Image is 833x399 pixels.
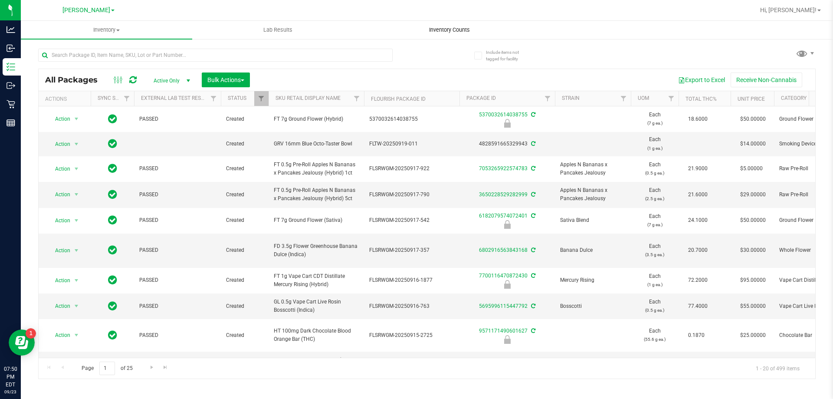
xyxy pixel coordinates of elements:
a: Filter [207,91,221,106]
span: PASSED [139,302,216,310]
span: select [71,214,82,227]
span: GRV 16mm Blue Octo-Taster Bowl [274,140,359,148]
span: Action [47,138,71,150]
div: Newly Received [458,280,556,289]
a: 7700116470872430 [479,273,528,279]
button: Receive Non-Cannabis [731,73,802,87]
span: Sync from Compliance System [530,191,535,198]
span: GL 0.5g Vape Cart Live Rosin Bosscotti (Indica) [274,298,359,314]
span: Each [636,111,673,127]
p: 07:50 PM EDT [4,365,17,389]
span: select [71,300,82,312]
a: Sync Status [98,95,131,101]
span: 72.2000 [684,274,712,287]
span: select [71,329,82,341]
span: 24.1000 [684,214,712,227]
span: $5.00000 [736,162,767,175]
button: Bulk Actions [202,73,250,87]
span: Sync from Compliance System [530,247,535,253]
p: (55.6 g ea.) [636,335,673,343]
span: Each [636,298,673,314]
span: Sync from Compliance System [530,213,535,219]
p: (0.5 g ea.) [636,169,673,177]
a: 7053265922574783 [479,165,528,171]
span: Action [47,113,71,125]
span: PASSED [139,331,216,340]
span: Created [226,140,263,148]
span: Created [226,165,263,173]
span: Apples N Bananas x Pancakes Jealousy [560,161,626,177]
a: UOM [638,95,649,101]
div: Actions [45,96,87,102]
span: FD 3.5g Flower Greenhouse Banana Dulce (Indica) [274,242,359,259]
span: Sync from Compliance System [530,112,535,118]
span: FT 0.5g Pre-Roll Apples N Bananas x Pancakes Jealousy (Hybrid) 1ct [274,161,359,177]
a: Filter [120,91,134,106]
div: Newly Received [458,220,556,229]
span: select [71,163,82,175]
span: 0.1870 [684,329,709,342]
a: Filter [254,91,269,106]
span: Created [226,216,263,224]
iframe: Resource center unread badge [26,328,36,339]
a: Go to the next page [145,362,158,373]
span: Each [636,272,673,289]
span: FLSRWGM-20250917-357 [369,246,454,254]
span: 18.6000 [684,113,712,125]
span: In Sync [108,244,117,256]
span: In Sync [108,113,117,125]
span: FLSRWGM-20250915-2725 [369,331,454,340]
span: FLSRWGM-20250917-790 [369,191,454,199]
span: $50.00000 [736,113,770,125]
span: Inventory [21,26,192,34]
p: 09/23 [4,389,17,395]
span: Created [226,302,263,310]
inline-svg: Reports [7,119,15,127]
iframe: Resource center [9,330,35,356]
span: Action [47,329,71,341]
span: 21.6000 [684,188,712,201]
span: PASSED [139,246,216,254]
span: $50.00000 [736,214,770,227]
p: (1 g ea.) [636,144,673,152]
span: Created [226,276,263,284]
span: Inventory Counts [417,26,482,34]
span: select [71,113,82,125]
span: Each [636,327,673,343]
a: Strain [562,95,580,101]
span: Lab Results [252,26,304,34]
span: All Packages [45,75,106,85]
span: 1 - 20 of 499 items [749,362,807,375]
span: In Sync [108,138,117,150]
span: $25.00000 [736,329,770,342]
span: In Sync [108,300,117,312]
div: Quarantine [458,119,556,128]
span: PASSED [139,276,216,284]
span: FT 7g Ground Flower (Sativa) [274,216,359,224]
span: $30.00000 [736,244,770,257]
span: Created [226,191,263,199]
span: 20.7000 [684,244,712,257]
span: HT 100mg Dark Chocolate Blood Orange Bar (THC) [274,327,359,343]
span: Action [47,163,71,175]
span: PASSED [139,115,216,123]
span: select [71,138,82,150]
a: Filter [617,91,631,106]
a: Filter [664,91,679,106]
span: In Sync [108,162,117,175]
span: [PERSON_NAME] [62,7,110,14]
span: Bulk Actions [207,76,244,83]
span: Apples N Bananas x Pancakes Jealousy [560,186,626,203]
span: Sync from Compliance System [530,165,535,171]
span: Each [636,161,673,177]
span: select [71,244,82,257]
p: (7 g ea.) [636,221,673,229]
span: Sync from Compliance System [530,141,535,147]
a: 9571171490601627 [479,328,528,334]
span: select [71,188,82,201]
span: $14.00000 [736,138,770,150]
inline-svg: Inventory [7,63,15,71]
span: Action [47,188,71,201]
span: FT 0.5g Pre-Roll Apples N Bananas x Pancakes Jealousy (Hybrid) 5ct [274,186,359,203]
span: FLSRWGM-20250917-922 [369,165,454,173]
